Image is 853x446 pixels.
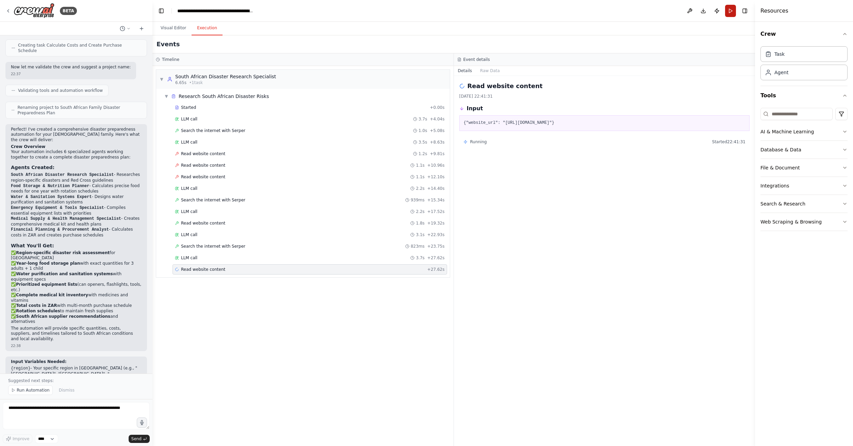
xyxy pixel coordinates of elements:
[162,57,179,62] h3: Timeline
[177,7,254,14] nav: breadcrumb
[181,105,196,110] span: Started
[181,128,245,133] span: Search the internet with Serper
[181,151,225,156] span: Read website content
[181,139,197,145] span: LLM call
[11,366,142,382] li: - Your specific region in [GEOGRAPHIC_DATA] (e.g., "[GEOGRAPHIC_DATA]", "[GEOGRAPHIC_DATA]", "[GE...
[463,57,490,62] h3: Event details
[59,387,75,393] span: Dismiss
[427,209,445,214] span: + 17.52s
[181,186,197,191] span: LLM call
[11,195,92,199] code: Water & Sanitation Systems Expert
[181,267,225,272] span: Read website content
[11,343,142,348] div: 22:38
[117,24,133,33] button: Switch to previous chat
[16,261,80,266] strong: Year-long food storage plan
[181,163,225,168] span: Read website content
[430,151,444,156] span: + 9.81s
[760,159,848,177] button: File & Document
[416,255,424,261] span: 3.7s
[760,195,848,213] button: Search & Research
[427,244,445,249] span: + 23.75s
[427,163,445,168] span: + 10.96s
[459,94,750,99] div: [DATE] 22:41:31
[137,417,147,428] button: Click to speak your automation idea
[16,314,110,319] strong: South African supplier recommendations
[416,232,424,237] span: 3.1s
[189,80,203,85] span: • 1 task
[175,73,276,80] div: South African Disaster Research Specialist
[18,43,141,53] span: Creating task Calculate Costs and Create Purchase Schedule
[3,434,32,443] button: Improve
[774,69,788,76] div: Agent
[11,216,121,221] code: Medical Supply & Health Management Specialist
[11,243,54,248] strong: What You'll Get:
[181,116,197,122] span: LLM call
[181,244,245,249] span: Search the internet with Serper
[11,65,131,70] p: Now let me validate the crew and suggest a project name:
[11,227,109,232] code: Financial Planning & Procurement Analyst
[712,139,745,145] span: Started 22:41:31
[136,24,147,33] button: Start a new chat
[476,66,504,76] button: Raw Data
[181,174,225,180] span: Read website content
[8,378,144,383] p: Suggested next steps:
[16,250,110,255] strong: Region-specific disaster risk assessment
[181,197,245,203] span: Search the internet with Serper
[160,77,164,82] span: ▼
[11,165,54,170] strong: Agents Created:
[17,387,50,393] span: Run Automation
[430,128,444,133] span: + 5.08s
[155,21,192,35] button: Visual Editor
[416,163,424,168] span: 1.1s
[17,105,141,116] span: Renaming project to South African Family Disaster Preparedness Plan
[181,232,197,237] span: LLM call
[464,120,745,127] pre: {"website_url": "[URL][DOMAIN_NAME]"}
[129,435,150,443] button: Send
[430,139,444,145] span: + 8.63s
[16,271,113,276] strong: Water purification and sanitation systems
[760,24,848,44] button: Crew
[157,39,180,49] h2: Events
[11,71,131,77] div: 22:37
[11,250,142,325] p: ✅ for [GEOGRAPHIC_DATA] ✅ with exact quantities for 3 adults + 1 child ✅ with equipment specs ✅ (...
[467,81,543,91] h2: Read website content
[419,139,427,145] span: 3.5s
[427,267,445,272] span: + 27.62s
[760,44,848,86] div: Crew
[181,255,197,261] span: LLM call
[470,139,487,145] span: Running
[760,177,848,195] button: Integrations
[419,151,427,156] span: 1.2s
[11,194,142,205] li: - Designs water purification and sanitation systems
[416,174,424,180] span: 1.1s
[16,309,60,313] strong: Rotation schedules
[430,116,444,122] span: + 4.04s
[164,94,168,99] span: ▼
[419,116,427,122] span: 3.7s
[760,123,848,141] button: AI & Machine Learning
[192,21,223,35] button: Execution
[416,186,424,191] span: 2.2s
[427,220,445,226] span: + 19.32s
[427,255,445,261] span: + 27.62s
[760,141,848,159] button: Database & Data
[416,209,424,214] span: 2.2s
[60,7,77,15] div: BETA
[11,183,142,194] li: - Calculates precise food needs for one year with rotation schedules
[55,385,78,395] button: Dismiss
[454,66,476,76] button: Details
[760,213,848,231] button: Web Scraping & Browsing
[11,144,45,149] strong: Crew Overview
[11,366,31,371] code: {region}
[11,205,142,216] li: - Compiles essential equipment lists with priorities
[14,3,54,18] img: Logo
[760,105,848,236] div: Tools
[427,197,445,203] span: + 15.34s
[11,227,142,238] li: - Calculates costs in ZAR and creates purchase schedules
[11,326,142,342] p: The automation will provide specific quantities, costs, suppliers, and timelines tailored to Sout...
[416,220,424,226] span: 1.8s
[131,436,142,442] span: Send
[740,6,750,16] button: Hide right sidebar
[427,186,445,191] span: + 14.40s
[11,149,142,160] p: Your automation includes 6 specialized agents working together to create a complete disaster prep...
